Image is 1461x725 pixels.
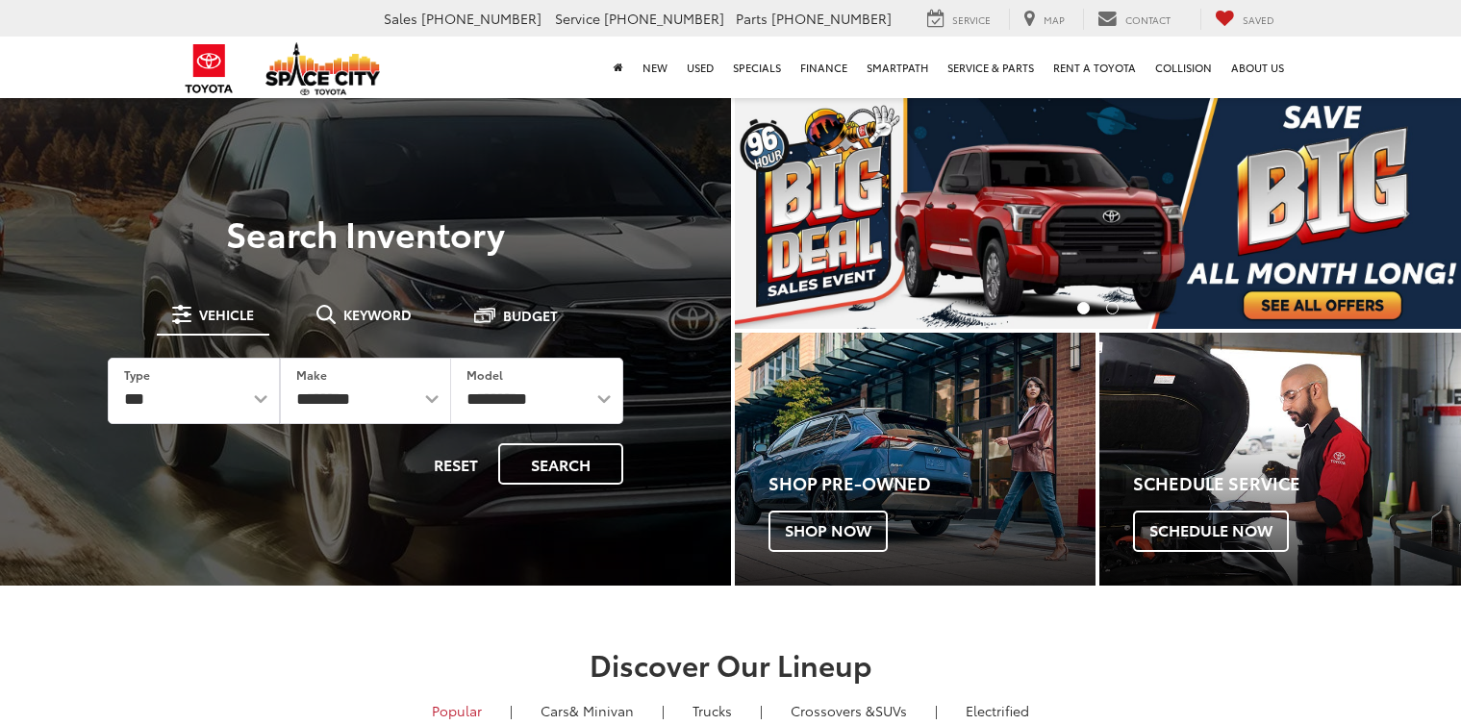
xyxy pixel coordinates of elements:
h4: Shop Pre-Owned [768,474,1096,493]
span: Service [555,9,600,28]
div: Toyota [1099,333,1461,586]
a: SmartPath [857,37,938,98]
h4: Schedule Service [1133,474,1461,493]
span: Crossovers & [791,701,875,720]
li: | [755,701,768,720]
li: | [930,701,943,720]
span: Budget [503,309,558,322]
span: Map [1044,12,1065,27]
span: Shop Now [768,511,888,551]
a: Used [677,37,723,98]
a: Collision [1146,37,1222,98]
span: Parts [736,9,768,28]
a: Rent a Toyota [1044,37,1146,98]
button: Search [498,443,623,485]
span: & Minivan [569,701,634,720]
div: Toyota [735,333,1096,586]
span: [PHONE_NUMBER] [604,9,724,28]
a: Service & Parts [938,37,1044,98]
span: Vehicle [199,308,254,321]
span: Sales [384,9,417,28]
label: Type [124,366,150,383]
a: Service [913,9,1005,30]
button: Reset [417,443,494,485]
a: About Us [1222,37,1294,98]
a: Specials [723,37,791,98]
img: Toyota [173,37,245,100]
h3: Search Inventory [81,213,650,252]
a: My Saved Vehicles [1200,9,1289,30]
span: Keyword [343,308,412,321]
img: Space City Toyota [265,42,381,95]
li: | [657,701,669,720]
a: New [633,37,677,98]
li: | [505,701,517,720]
a: Map [1009,9,1079,30]
span: Contact [1125,12,1171,27]
label: Model [466,366,503,383]
span: Saved [1243,12,1274,27]
a: Contact [1083,9,1185,30]
span: [PHONE_NUMBER] [771,9,892,28]
span: Schedule Now [1133,511,1289,551]
span: Service [952,12,991,27]
li: Go to slide number 2. [1106,302,1119,314]
li: Go to slide number 1. [1077,302,1090,314]
h2: Discover Our Lineup [53,648,1409,680]
span: [PHONE_NUMBER] [421,9,542,28]
a: Shop Pre-Owned Shop Now [735,333,1096,586]
label: Make [296,366,327,383]
a: Schedule Service Schedule Now [1099,333,1461,586]
button: Click to view next picture. [1352,135,1461,290]
button: Click to view previous picture. [735,135,844,290]
a: Home [604,37,633,98]
a: Finance [791,37,857,98]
